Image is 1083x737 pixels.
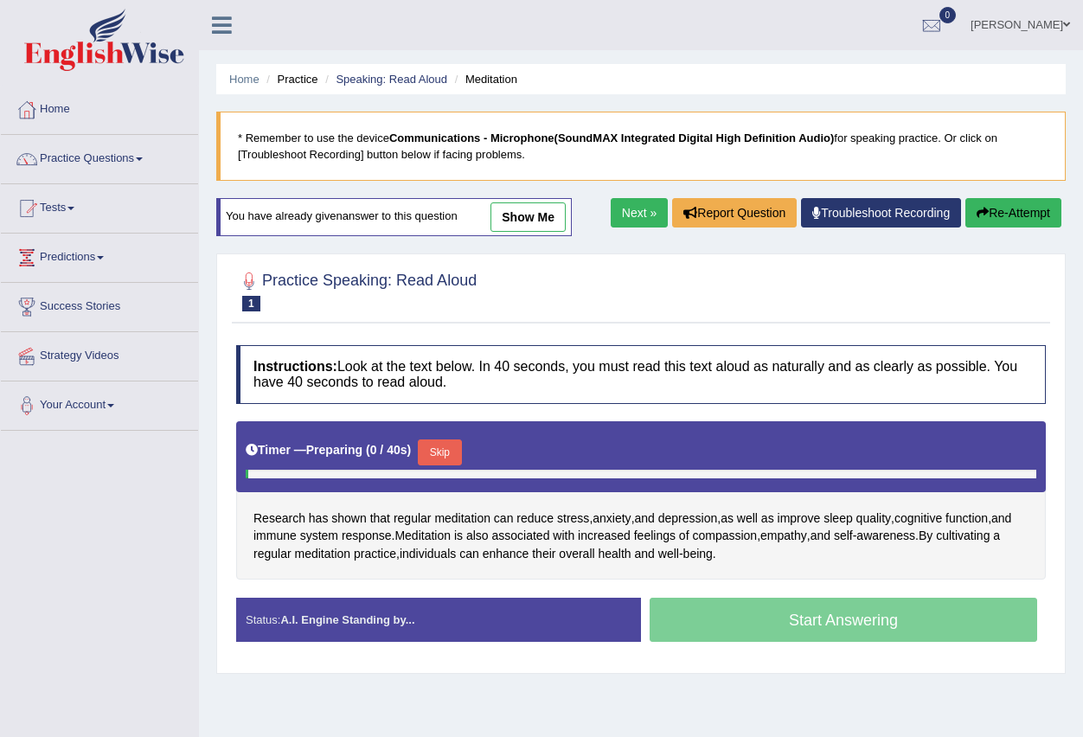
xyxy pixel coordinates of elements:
button: Report Question [672,198,797,228]
span: Click to see word definition [253,527,297,545]
button: Skip [418,439,461,465]
div: Status: [236,598,641,642]
span: Click to see word definition [593,509,631,528]
span: Click to see word definition [300,527,338,545]
span: Click to see word definition [683,545,713,563]
span: Click to see word definition [679,527,689,545]
span: 0 [939,7,957,23]
span: Click to see word definition [553,527,574,545]
span: Click to see word definition [294,545,350,563]
span: Click to see word definition [516,509,554,528]
span: Click to see word definition [309,509,329,528]
span: Click to see word definition [692,527,757,545]
span: Click to see word definition [993,527,1000,545]
h4: Look at the text below. In 40 seconds, you must read this text aloud as naturally and as clearly ... [236,345,1046,403]
span: Click to see word definition [945,509,988,528]
span: Click to see word definition [778,509,821,528]
b: Communications - Microphone(SoundMAX Integrated Digital High Definition Audio) [389,131,834,144]
span: Click to see word definition [394,527,451,545]
span: Click to see word definition [721,509,734,528]
li: Practice [262,71,317,87]
span: Click to see word definition [354,545,396,563]
span: Click to see word definition [856,527,915,545]
span: Click to see word definition [559,545,594,563]
span: Click to see word definition [760,527,807,545]
a: Troubleshoot Recording [801,198,961,228]
button: Re-Attempt [965,198,1061,228]
span: Click to see word definition [834,527,853,545]
span: Click to see word definition [454,527,463,545]
div: You have already given answer to this question [216,198,572,236]
a: Your Account [1,381,198,425]
span: Click to see word definition [491,527,549,545]
span: Click to see word definition [459,545,479,563]
li: Meditation [451,71,517,87]
span: Click to see word definition [253,545,292,563]
span: Click to see word definition [823,509,852,528]
b: ( [366,443,370,457]
span: Click to see word definition [394,509,432,528]
span: Click to see word definition [856,509,891,528]
b: Preparing [306,443,362,457]
span: Click to see word definition [557,509,589,528]
strong: A.I. Engine Standing by... [280,613,414,626]
b: ) [407,443,412,457]
span: Click to see word definition [342,527,392,545]
a: show me [490,202,566,232]
a: Predictions [1,234,198,277]
span: Click to see word definition [761,509,774,528]
a: Success Stories [1,283,198,326]
h5: Timer — [246,444,411,457]
span: Click to see word definition [634,527,676,545]
a: Home [229,73,260,86]
b: Instructions: [253,359,337,374]
a: Next » [611,198,668,228]
span: Click to see word definition [578,527,631,545]
span: Click to see word definition [936,527,990,545]
span: Click to see word definition [494,509,514,528]
span: Click to see word definition [919,527,932,545]
span: Click to see word definition [532,545,555,563]
span: Click to see word definition [434,509,490,528]
span: Click to see word definition [483,545,529,563]
b: 0 / 40s [370,443,407,457]
span: Click to see word definition [658,545,679,563]
span: Click to see word definition [400,545,456,563]
blockquote: * Remember to use the device for speaking practice. Or click on [Troubleshoot Recording] button b... [216,112,1066,181]
span: Click to see word definition [331,509,366,528]
span: Click to see word definition [635,545,655,563]
a: Practice Questions [1,135,198,178]
span: Click to see word definition [370,509,390,528]
span: Click to see word definition [599,545,631,563]
span: Click to see word definition [466,527,489,545]
a: Strategy Videos [1,332,198,375]
span: Click to see word definition [811,527,830,545]
a: Tests [1,184,198,228]
div: , , , , , . , , - . , - . [236,421,1046,580]
span: Click to see word definition [737,509,758,528]
h2: Practice Speaking: Read Aloud [236,268,477,311]
span: Click to see word definition [991,509,1011,528]
span: Click to see word definition [894,509,942,528]
a: Home [1,86,198,129]
span: Click to see word definition [658,509,718,528]
span: 1 [242,296,260,311]
a: Speaking: Read Aloud [336,73,447,86]
span: Click to see word definition [253,509,305,528]
span: Click to see word definition [635,509,655,528]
